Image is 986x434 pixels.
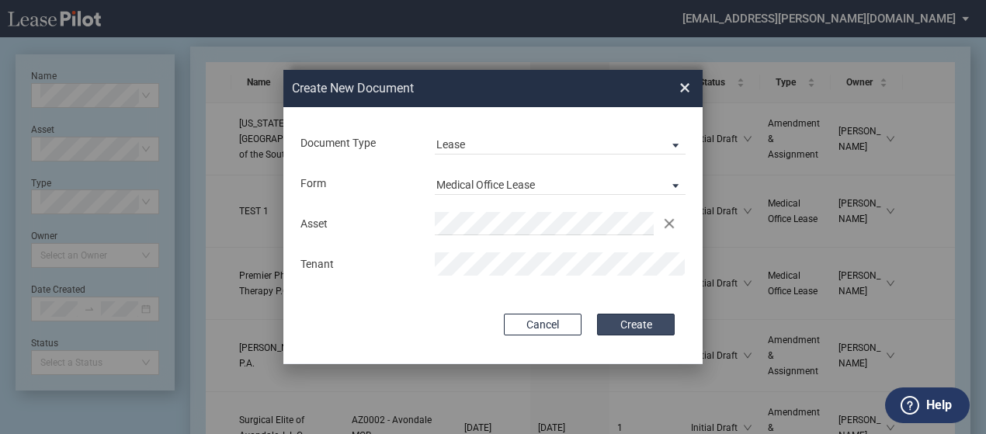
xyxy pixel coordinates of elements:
button: Create [597,314,675,335]
div: Asset [292,217,426,232]
md-select: Document Type: Lease [435,131,686,155]
div: Lease [436,138,465,151]
div: Tenant [292,257,426,273]
h2: Create New Document [292,80,624,97]
div: Medical Office Lease [436,179,535,191]
label: Help [926,395,952,415]
div: Form [292,176,426,192]
div: Document Type [292,136,426,151]
md-dialog: Create New ... [283,70,703,365]
span: × [679,75,690,100]
md-select: Lease Form: Medical Office Lease [435,172,686,195]
button: Cancel [504,314,582,335]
